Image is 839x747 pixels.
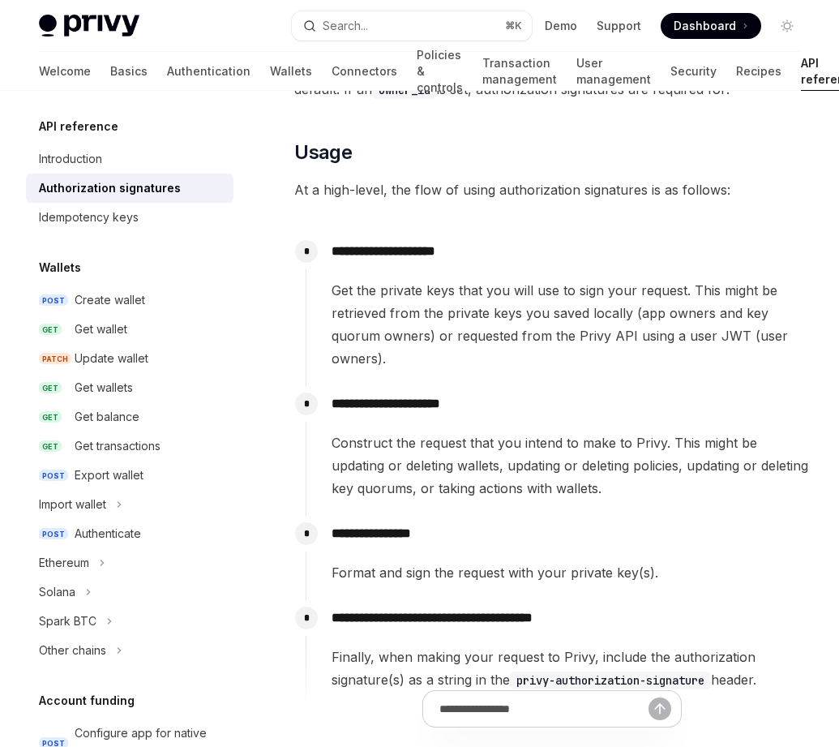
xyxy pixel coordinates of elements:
div: Get wallet [75,320,127,339]
h5: Account funding [39,691,135,711]
a: Demo [545,18,577,34]
span: GET [39,440,62,453]
a: User management [576,52,651,91]
h5: API reference [39,117,118,136]
span: GET [39,324,62,336]
span: POST [39,294,68,307]
a: Security [670,52,717,91]
button: Toggle Import wallet section [26,490,233,519]
a: Introduction [26,144,233,174]
span: GET [39,411,62,423]
span: Construct the request that you intend to make to Privy. This might be updating or deleting wallet... [332,431,809,500]
a: GETGet balance [26,402,233,431]
a: PATCHUpdate wallet [26,344,233,373]
a: GETGet wallets [26,373,233,402]
span: Get the private keys that you will use to sign your request. This might be retrieved from the pri... [332,279,809,370]
div: Authenticate [75,524,141,543]
a: Policies & controls [417,52,463,91]
div: Get balance [75,407,139,427]
div: Search... [323,16,368,36]
div: Create wallet [75,290,145,310]
input: Ask a question... [439,691,649,727]
button: Open search [292,11,532,41]
span: Finally, when making your request to Privy, include the authorization signature(s) as a string in... [332,646,809,691]
span: Usage [294,140,352,165]
button: Toggle Other chains section [26,636,233,665]
a: GETGet transactions [26,431,233,461]
a: Authentication [167,52,250,91]
div: Get transactions [75,436,161,456]
a: Welcome [39,52,91,91]
div: Export wallet [75,466,143,485]
a: Recipes [736,52,781,91]
a: Support [597,18,641,34]
a: GETGet wallet [26,315,233,344]
button: Toggle Ethereum section [26,548,233,577]
div: Import wallet [39,495,106,514]
span: At a high-level, the flow of using authorization signatures is as follows: [294,178,810,201]
a: Connectors [332,52,397,91]
div: Authorization signatures [39,178,181,198]
code: privy-authorization-signature [510,672,711,689]
span: POST [39,470,68,482]
a: POSTAuthenticate [26,519,233,548]
span: PATCH [39,353,71,365]
img: light logo [39,15,139,37]
span: GET [39,382,62,394]
div: Ethereum [39,553,89,573]
span: Dashboard [674,18,736,34]
a: Basics [110,52,148,91]
a: POSTExport wallet [26,461,233,490]
div: Solana [39,582,75,602]
div: Idempotency keys [39,208,139,227]
div: Introduction [39,149,102,169]
div: Other chains [39,641,106,660]
div: Format and sign the request with your private key(s). [332,561,809,584]
h5: Wallets [39,258,81,277]
a: Wallets [270,52,312,91]
a: Dashboard [661,13,761,39]
div: Spark BTC [39,612,96,631]
a: Transaction management [482,52,557,91]
button: Send message [649,698,671,720]
div: Update wallet [75,349,148,368]
button: Toggle Spark BTC section [26,607,233,636]
span: ⌘ K [505,19,522,32]
a: POSTCreate wallet [26,285,233,315]
a: Idempotency keys [26,203,233,232]
button: Toggle Solana section [26,577,233,607]
a: Authorization signatures [26,174,233,203]
div: Get wallets [75,378,133,397]
button: Toggle dark mode [774,13,800,39]
span: POST [39,528,68,540]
